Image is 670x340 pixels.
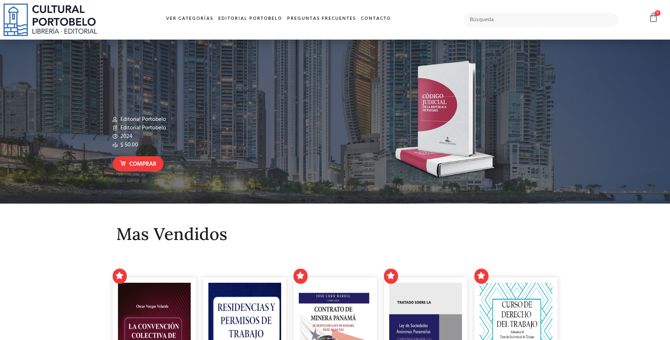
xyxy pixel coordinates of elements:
[285,11,358,27] a: Preguntas frecuentes
[216,11,285,27] a: Editorial Portobelo
[113,156,164,171] a: Comprar
[119,124,166,132] span: Editorial Portobelo
[129,160,156,169] span: Comprar
[119,141,138,149] span: $ 50.00
[655,10,660,16] span: 0
[648,12,658,23] a: 0
[119,132,132,141] span: 2024
[116,225,554,244] h2: Mas Vendidos
[119,115,166,124] span: Editorial Portobelo
[464,12,618,27] input: Búsqueda
[358,11,393,27] a: Contacto
[164,11,216,27] a: Ver Categorías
